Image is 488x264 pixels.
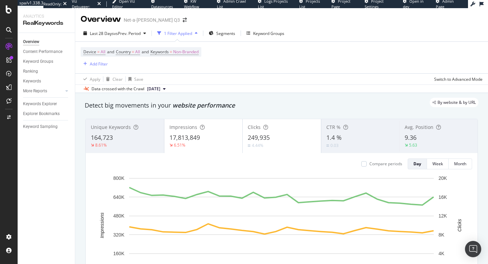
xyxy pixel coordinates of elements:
[144,85,168,93] button: [DATE]
[151,4,173,9] span: Datasources
[43,1,62,7] div: ReadOnly:
[23,110,60,117] div: Explorer Bookmarks
[23,100,70,108] a: Keywords Explorer
[405,133,416,142] span: 9.36
[23,78,70,85] a: Keywords
[23,58,70,65] a: Keyword Groups
[206,28,238,39] button: Segments
[449,158,472,169] button: Month
[454,161,466,167] div: Month
[99,212,105,238] text: Impressions
[113,76,123,82] div: Clear
[169,133,200,142] span: 17,813,849
[326,124,341,130] span: CTR %
[23,68,38,75] div: Ranking
[132,49,134,55] span: =
[252,143,263,148] div: 4.44%
[155,28,200,39] button: 1 Filter Applied
[116,49,131,55] span: Country
[81,74,100,84] button: Apply
[95,142,107,148] div: 8.61%
[81,60,108,68] button: Add Filter
[170,49,172,55] span: =
[408,158,427,169] button: Day
[439,213,447,219] text: 12K
[103,74,123,84] button: Clear
[91,124,131,130] span: Unique Keywords
[23,88,63,95] a: More Reports
[432,161,443,167] div: Week
[326,145,329,147] img: Equal
[23,123,70,130] a: Keyword Sampling
[142,49,149,55] span: and
[369,161,402,167] div: Compare periods
[23,123,58,130] div: Keyword Sampling
[439,232,445,238] text: 8K
[23,58,53,65] div: Keyword Groups
[23,38,70,45] a: Overview
[330,143,339,148] div: 0.03
[431,74,483,84] button: Switch to Advanced Mode
[101,47,105,57] span: All
[439,194,447,200] text: 16K
[216,31,235,36] span: Segments
[23,14,69,19] div: Analytics
[434,76,483,82] div: Switch to Advanced Mode
[164,31,192,36] div: 1 Filter Applied
[248,145,250,147] img: Equal
[174,142,185,148] div: 6.51%
[83,49,96,55] span: Device
[107,49,114,55] span: and
[439,251,445,256] text: 4K
[253,31,284,36] div: Keyword Groups
[326,133,342,142] span: 1.4 %
[23,68,70,75] a: Ranking
[134,76,143,82] div: Save
[173,47,199,57] span: Non-Branded
[23,78,41,85] div: Keywords
[113,194,124,200] text: 640K
[23,38,39,45] div: Overview
[244,28,287,39] button: Keyword Groups
[81,14,121,25] div: Overview
[150,49,169,55] span: Keywords
[23,110,70,117] a: Explorer Bookmarks
[23,100,57,108] div: Keywords Explorer
[81,28,149,39] button: Last 28 DaysvsPrev. Period
[23,48,62,55] div: Content Performance
[427,158,449,169] button: Week
[465,241,481,257] div: Open Intercom Messenger
[430,98,479,107] div: legacy label
[114,31,141,36] span: vs Prev. Period
[91,133,113,142] span: 164,723
[113,175,124,181] text: 800K
[91,86,144,92] div: Data crossed with the Crawl
[126,74,143,84] button: Save
[169,124,197,130] span: Impressions
[23,48,70,55] a: Content Performance
[248,133,270,142] span: 249,935
[90,76,100,82] div: Apply
[113,232,124,238] text: 320K
[113,251,124,256] text: 160K
[248,124,261,130] span: Clicks
[457,219,462,231] text: Clicks
[90,31,114,36] span: Last 28 Days
[405,124,433,130] span: Avg. Position
[23,88,47,95] div: More Reports
[113,213,124,219] text: 480K
[409,142,417,148] div: 5.63
[97,49,100,55] span: =
[439,175,447,181] text: 20K
[135,47,140,57] span: All
[124,17,180,23] div: Net-a-[PERSON_NAME] Q3
[183,18,187,22] div: arrow-right-arrow-left
[147,86,160,92] span: 2025 Oct. 4th
[90,61,108,67] div: Add Filter
[413,161,421,167] div: Day
[438,100,476,105] span: By website & by URL
[23,19,69,27] div: RealKeywords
